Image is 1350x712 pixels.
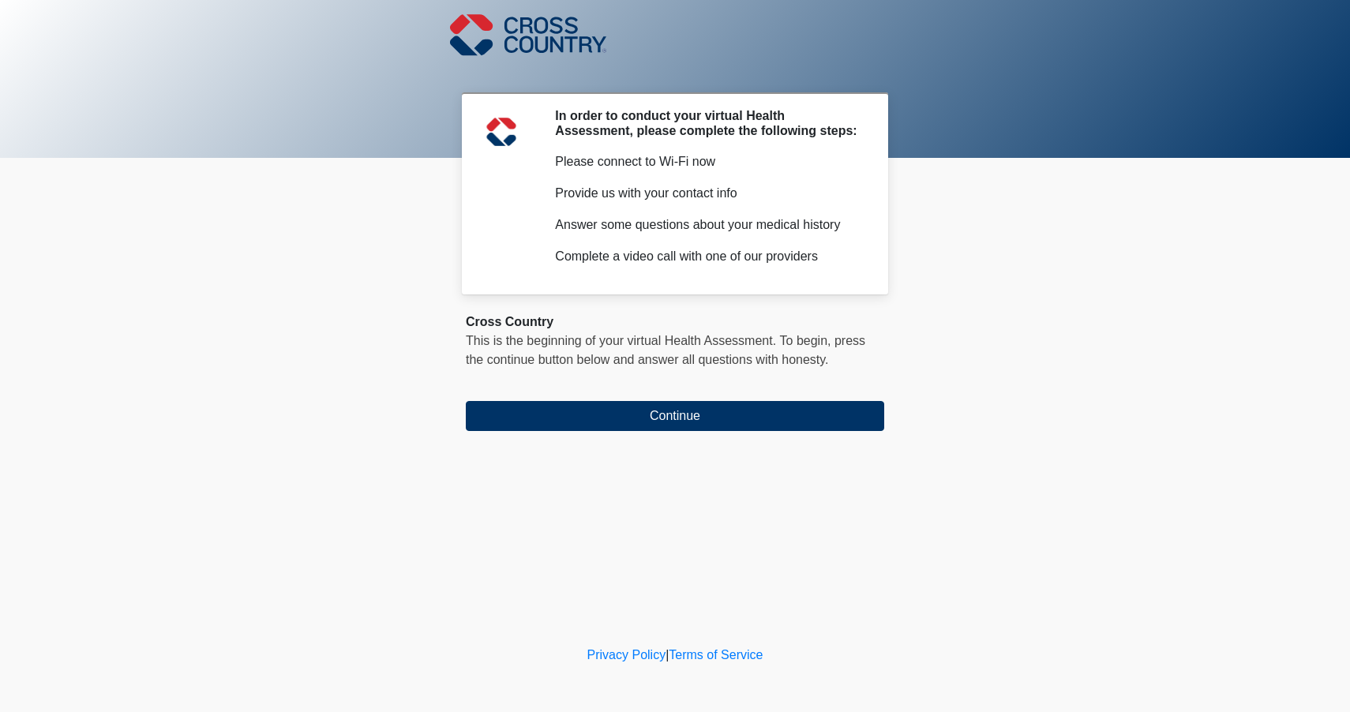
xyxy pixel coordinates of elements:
a: Terms of Service [669,648,763,661]
div: Cross Country [466,313,884,332]
p: Answer some questions about your medical history [555,215,861,234]
span: This is the beginning of your virtual Health Assessment. [466,334,776,347]
p: Please connect to Wi-Fi now [555,152,861,171]
h1: ‎ ‎ ‎ [454,57,896,86]
img: Agent Avatar [478,108,525,156]
a: | [666,648,669,661]
span: To begin, [780,334,834,347]
p: Complete a video call with one of our providers [555,247,861,266]
p: Provide us with your contact info [555,184,861,203]
span: press the continue button below and answer all questions with honesty. [466,334,865,366]
a: Privacy Policy [587,648,666,661]
button: Continue [466,401,884,431]
img: Cross Country Logo [450,12,606,58]
h2: In order to conduct your virtual Health Assessment, please complete the following steps: [555,108,861,138]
